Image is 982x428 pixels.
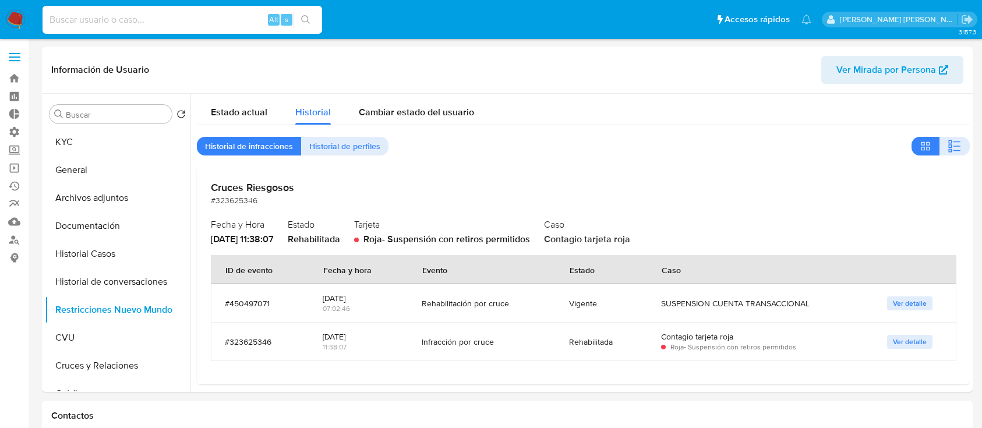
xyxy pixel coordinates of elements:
[45,268,190,296] button: Historial de conversaciones
[45,380,190,408] button: Créditos
[45,324,190,352] button: CVU
[45,352,190,380] button: Cruces y Relaciones
[45,296,190,324] button: Restricciones Nuevo Mundo
[54,109,63,119] button: Buscar
[51,64,149,76] h1: Información de Usuario
[836,56,936,84] span: Ver Mirada por Persona
[45,156,190,184] button: General
[45,184,190,212] button: Archivos adjuntos
[43,12,322,27] input: Buscar usuario o caso...
[176,109,186,122] button: Volver al orden por defecto
[269,14,278,25] span: Alt
[45,240,190,268] button: Historial Casos
[961,13,973,26] a: Salir
[725,13,790,26] span: Accesos rápidos
[285,14,288,25] span: s
[801,15,811,24] a: Notificaciones
[294,12,317,28] button: search-icon
[45,128,190,156] button: KYC
[51,410,963,422] h1: Contactos
[45,212,190,240] button: Documentación
[66,109,167,120] input: Buscar
[840,14,958,25] p: emmanuel.vitiello@mercadolibre.com
[821,56,963,84] button: Ver Mirada por Persona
